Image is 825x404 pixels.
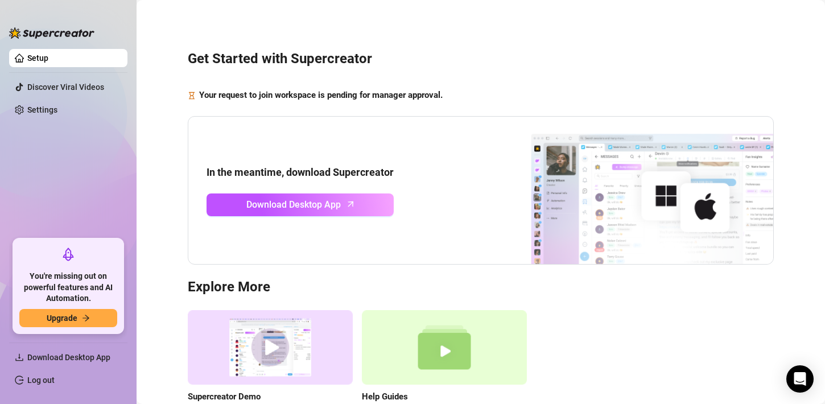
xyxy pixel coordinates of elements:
a: Discover Viral Videos [27,83,104,92]
strong: Your request to join workspace is pending for manager approval. [199,90,443,100]
a: Log out [27,376,55,385]
button: Upgradearrow-right [19,309,117,327]
span: rocket [61,248,75,261]
a: Download Desktop Apparrow-up [207,193,394,216]
img: supercreator demo [188,310,353,385]
span: download [15,353,24,362]
img: logo-BBDzfeDw.svg [9,27,94,39]
span: arrow-right [82,314,90,322]
a: Settings [27,105,57,114]
span: arrow-up [344,197,357,211]
img: download app [489,117,773,265]
div: Open Intercom Messenger [786,365,814,393]
span: Download Desktop App [27,353,110,362]
img: help guides [362,310,527,385]
span: Download Desktop App [246,197,341,212]
span: Upgrade [47,314,77,323]
h3: Get Started with Supercreator [188,50,774,68]
span: hourglass [188,89,196,102]
h3: Explore More [188,278,774,296]
strong: Help Guides [362,391,408,402]
a: Setup [27,53,48,63]
strong: In the meantime, download Supercreator [207,166,394,178]
strong: Supercreator Demo [188,391,261,402]
span: You're missing out on powerful features and AI Automation. [19,271,117,304]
